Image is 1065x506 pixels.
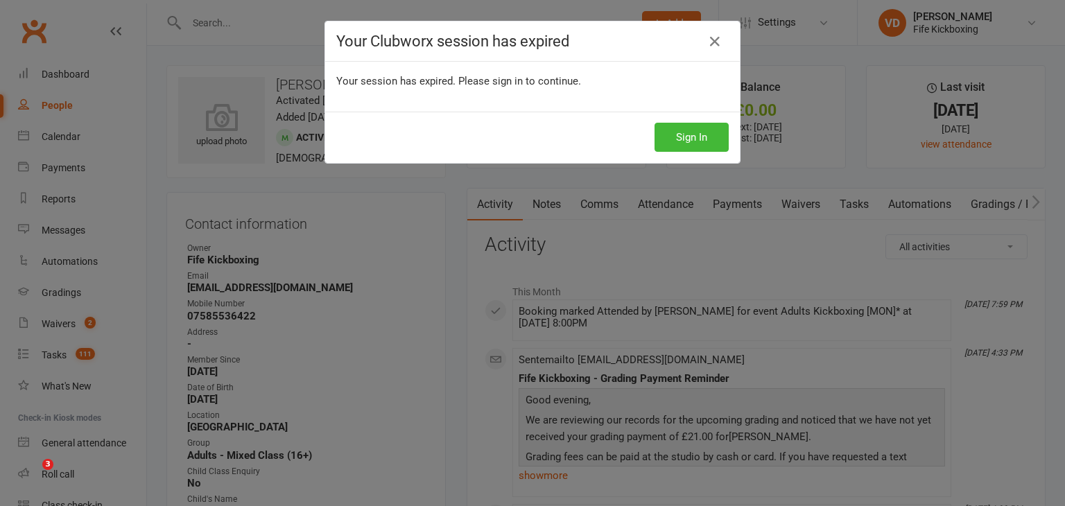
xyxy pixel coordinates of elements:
[336,33,729,50] h4: Your Clubworx session has expired
[42,459,53,470] span: 3
[336,75,581,87] span: Your session has expired. Please sign in to continue.
[655,123,729,152] button: Sign In
[14,459,47,492] iframe: Intercom live chat
[704,30,726,53] a: Close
